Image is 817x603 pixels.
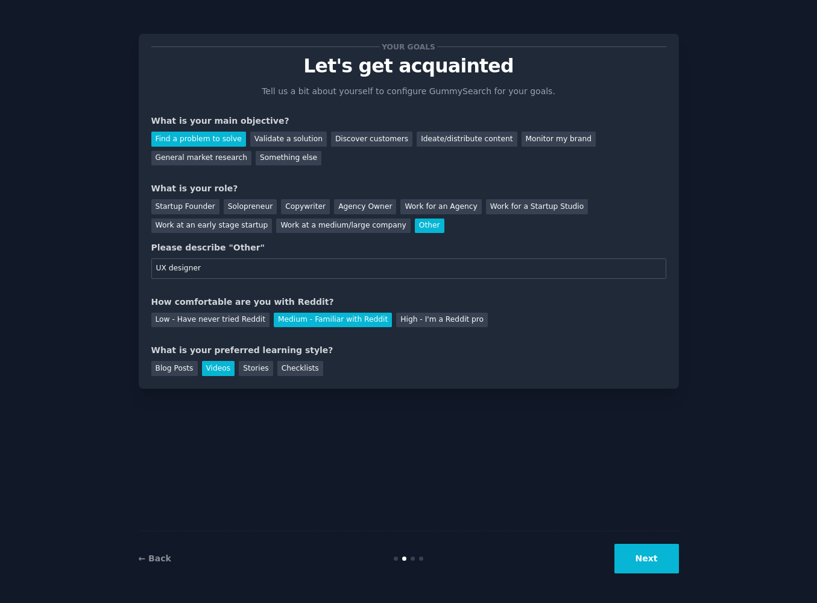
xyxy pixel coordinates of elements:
[151,151,252,166] div: General market research
[486,199,588,214] div: Work for a Startup Studio
[331,132,412,147] div: Discover customers
[415,219,444,234] div: Other
[250,132,327,147] div: Validate a solution
[522,132,596,147] div: Monitor my brand
[380,40,438,53] span: Your goals
[151,313,270,328] div: Low - Have never tried Reddit
[614,544,679,573] button: Next
[139,554,171,563] a: ← Back
[202,361,235,376] div: Videos
[334,199,396,214] div: Agency Owner
[396,313,488,328] div: High - I'm a Reddit pro
[151,361,198,376] div: Blog Posts
[224,199,277,214] div: Solopreneur
[151,56,666,77] p: Let's get acquainted
[281,199,330,214] div: Copywriter
[151,219,273,234] div: Work at an early stage startup
[151,132,246,147] div: Find a problem to solve
[239,361,273,376] div: Stories
[151,258,666,279] input: Your role
[151,241,666,254] div: Please describe "Other"
[257,85,561,98] p: Tell us a bit about yourself to configure GummySearch for your goals.
[256,151,321,166] div: Something else
[274,313,392,328] div: Medium - Familiar with Reddit
[151,115,666,127] div: What is your main objective?
[151,344,666,357] div: What is your preferred learning style?
[417,132,517,147] div: Ideate/distribute content
[276,219,410,234] div: Work at a medium/large company
[400,199,481,214] div: Work for an Agency
[151,199,219,214] div: Startup Founder
[277,361,323,376] div: Checklists
[151,296,666,308] div: How comfortable are you with Reddit?
[151,182,666,195] div: What is your role?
